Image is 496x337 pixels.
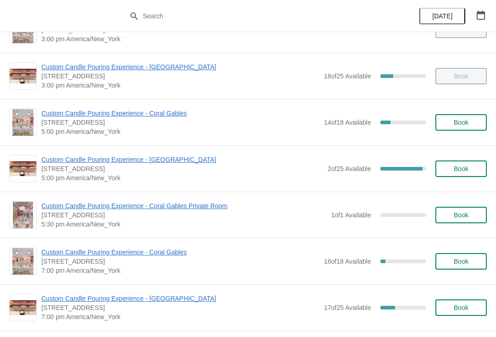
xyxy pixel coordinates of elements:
[454,304,468,311] span: Book
[41,109,319,118] span: Custom Candle Pouring Experience - Coral Gables
[331,211,371,219] span: 1 of 1 Available
[324,72,371,80] span: 18 of 25 Available
[13,202,33,228] img: Custom Candle Pouring Experience - Coral Gables Private Room | 154 Giralda Avenue, Coral Gables, ...
[327,165,371,172] span: 2 of 25 Available
[10,161,36,177] img: Custom Candle Pouring Experience - Fort Lauderdale | 914 East Las Olas Boulevard, Fort Lauderdale...
[454,211,468,219] span: Book
[435,299,487,316] button: Book
[454,165,468,172] span: Book
[41,201,327,210] span: Custom Candle Pouring Experience - Coral Gables Private Room
[41,312,319,321] span: 7:00 pm America/New_York
[41,155,323,164] span: Custom Candle Pouring Experience - [GEOGRAPHIC_DATA]
[432,12,452,20] span: [DATE]
[435,253,487,270] button: Book
[12,248,34,275] img: Custom Candle Pouring Experience - Coral Gables | 154 Giralda Avenue, Coral Gables, FL, USA | 7:0...
[41,127,319,136] span: 5:00 pm America/New_York
[435,114,487,131] button: Book
[41,81,319,90] span: 3:00 pm America/New_York
[41,266,319,275] span: 7:00 pm America/New_York
[41,164,323,173] span: [STREET_ADDRESS]
[41,72,319,81] span: [STREET_ADDRESS]
[41,248,319,257] span: Custom Candle Pouring Experience - Coral Gables
[10,69,36,84] img: Custom Candle Pouring Experience - Fort Lauderdale | 914 East Las Olas Boulevard, Fort Lauderdale...
[41,220,327,229] span: 5:30 pm America/New_York
[454,119,468,126] span: Book
[41,118,319,127] span: [STREET_ADDRESS]
[324,258,371,265] span: 16 of 18 Available
[12,109,34,136] img: Custom Candle Pouring Experience - Coral Gables | 154 Giralda Avenue, Coral Gables, FL, USA | 5:0...
[41,210,327,220] span: [STREET_ADDRESS]
[41,62,319,72] span: Custom Candle Pouring Experience - [GEOGRAPHIC_DATA]
[435,160,487,177] button: Book
[324,304,371,311] span: 17 of 25 Available
[10,300,36,315] img: Custom Candle Pouring Experience - Fort Lauderdale | 914 East Las Olas Boulevard, Fort Lauderdale...
[419,8,465,24] button: [DATE]
[41,303,319,312] span: [STREET_ADDRESS]
[41,294,319,303] span: Custom Candle Pouring Experience - [GEOGRAPHIC_DATA]
[142,8,372,24] input: Search
[41,34,319,44] span: 3:00 pm America/New_York
[41,173,323,182] span: 5:00 pm America/New_York
[435,207,487,223] button: Book
[324,119,371,126] span: 14 of 18 Available
[41,257,319,266] span: [STREET_ADDRESS]
[454,258,468,265] span: Book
